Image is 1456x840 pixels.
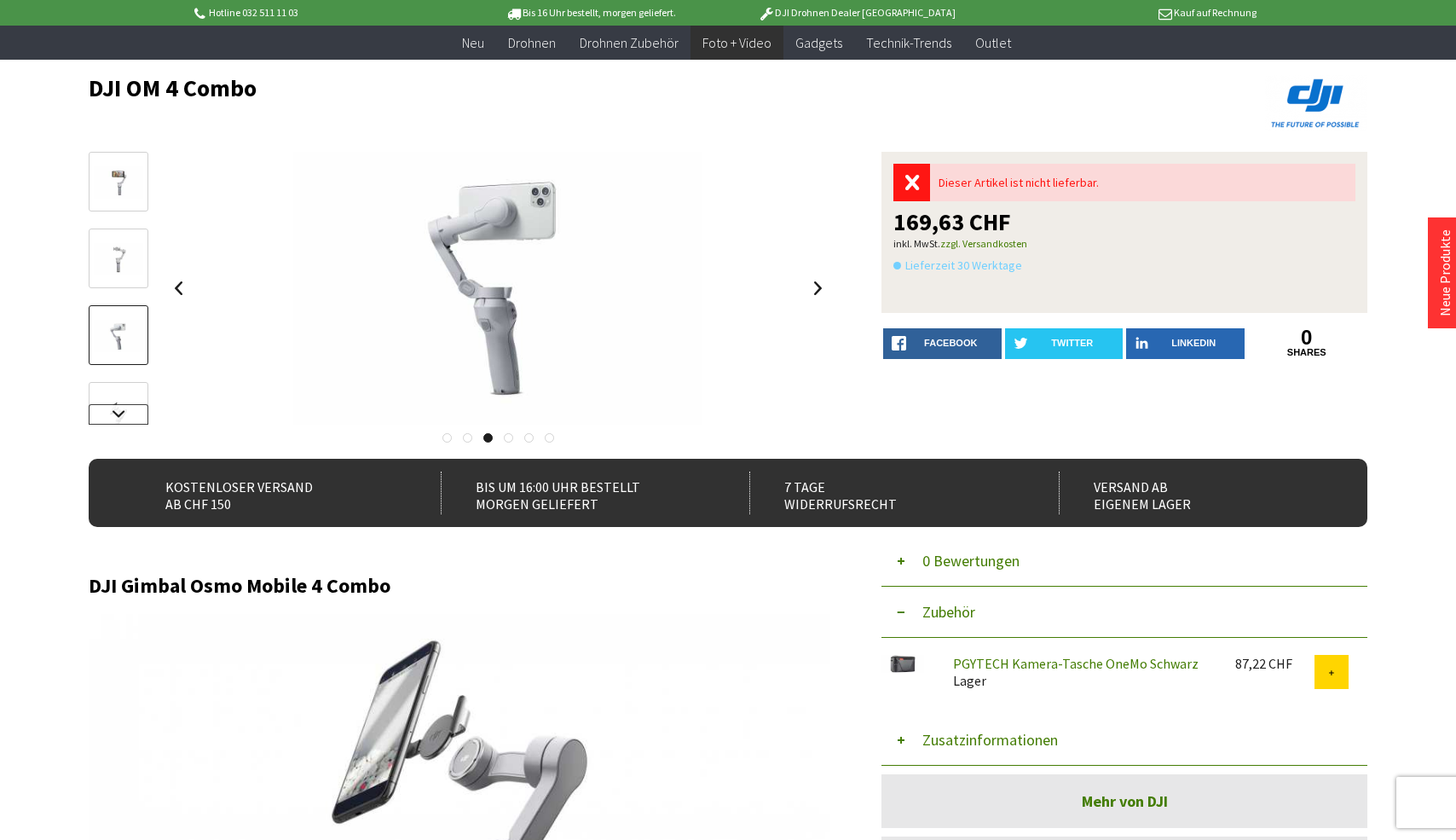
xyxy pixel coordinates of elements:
h1: DJI OM 4 Combo [89,75,1112,101]
a: zzgl. Versandkosten [940,237,1027,250]
p: Bis 16 Uhr bestellt, morgen geliefert. [457,3,723,23]
a: facebook [883,328,1002,359]
a: shares [1248,347,1366,358]
a: Technik-Trends [854,26,963,61]
div: Dieser Artikel ist nicht lieferbar. [930,164,1355,201]
a: PGYTECH Kamera-Tasche OneMo Schwarz [953,655,1199,672]
p: Kauf auf Rechnung [990,3,1256,23]
span: Drohnen Zubehör [580,34,679,51]
div: Bis um 16:00 Uhr bestellt Morgen geliefert [441,472,713,514]
button: Zubehör [881,587,1367,638]
a: 0 [1248,328,1366,347]
p: inkl. MwSt. [893,234,1355,254]
button: 0 Bewertungen [881,536,1367,587]
a: twitter [1005,328,1124,359]
a: Mehr von DJI [881,774,1367,828]
span: facebook [924,338,977,348]
span: twitter [1051,338,1093,348]
div: Versand ab eigenem Lager [1059,472,1331,514]
a: Drohnen [496,26,568,61]
span: Gadgets [795,34,842,51]
span: Outlet [975,34,1011,51]
a: Drohnen Zubehör [568,26,690,61]
h2: DJI Gimbal Osmo Mobile 4 Combo [89,575,830,597]
span: Lieferzeit 30 Werktage [893,255,1022,275]
p: Hotline 032 511 11 03 [191,3,457,23]
a: LinkedIn [1126,328,1245,359]
div: Kostenloser Versand ab CHF 150 [131,472,403,514]
img: PGYTECH Kamera-Tasche OneMo Schwarz [881,655,924,673]
img: Vorschau: DJI OM 4 Combo [94,166,143,200]
span: Neu [462,34,484,51]
a: Foto + Video [690,26,783,61]
span: Technik-Trends [866,34,951,51]
span: 169,63 CHF [893,210,1011,234]
p: DJI Drohnen Dealer [GEOGRAPHIC_DATA] [724,3,990,23]
a: Neu [450,26,496,61]
a: Outlet [963,26,1023,61]
a: Neue Produkte [1436,229,1453,316]
div: 7 Tage Widerrufsrecht [749,472,1021,514]
img: DJI [1265,75,1367,131]
div: 87,22 CHF [1235,655,1314,672]
div: Lager [939,655,1222,689]
span: Foto + Video [702,34,771,51]
span: Drohnen [508,34,556,51]
button: Zusatzinformationen [881,715,1367,766]
span: LinkedIn [1171,338,1216,348]
a: Gadgets [783,26,854,61]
